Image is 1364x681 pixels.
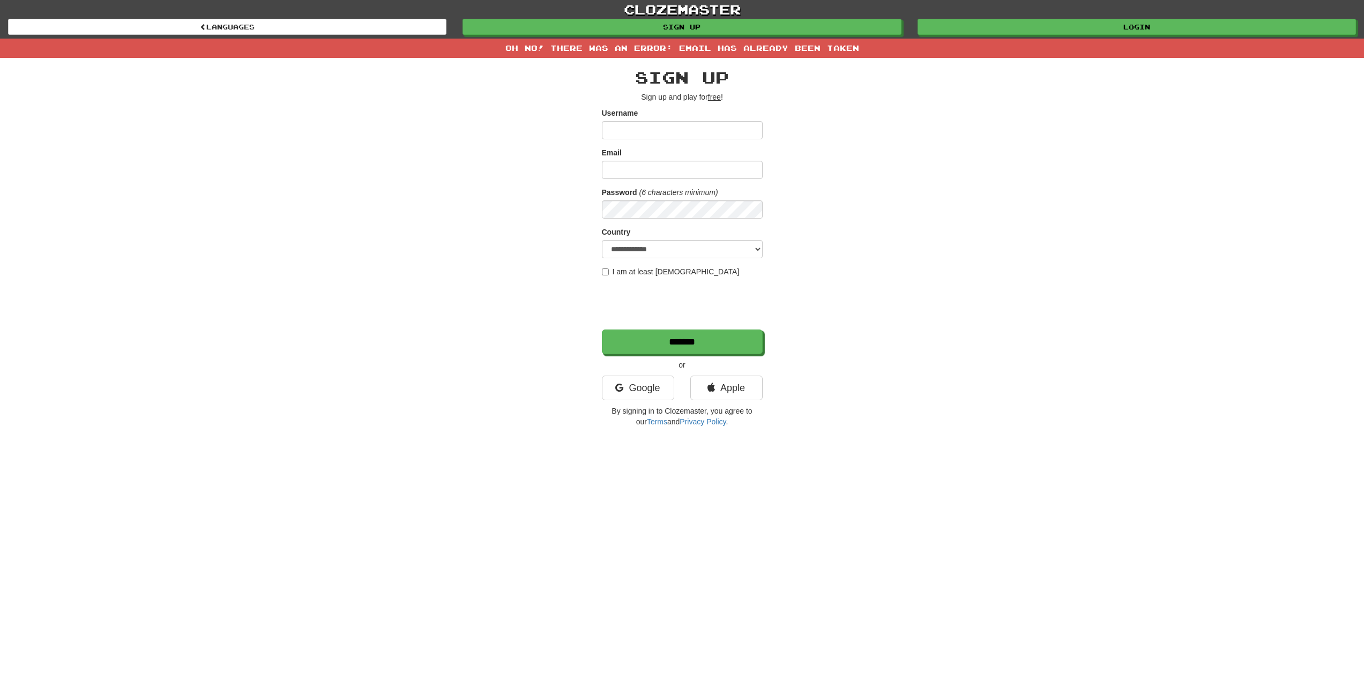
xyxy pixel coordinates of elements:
label: I am at least [DEMOGRAPHIC_DATA] [602,266,740,277]
h2: Sign up [602,69,763,86]
label: Username [602,108,638,118]
label: Email [602,147,622,158]
a: Terms [647,417,667,426]
label: Password [602,187,637,198]
iframe: reCAPTCHA [602,282,765,324]
a: Apple [690,376,763,400]
a: Languages [8,19,446,35]
p: Sign up and play for ! [602,92,763,102]
a: Google [602,376,674,400]
a: Login [918,19,1356,35]
input: I am at least [DEMOGRAPHIC_DATA] [602,268,609,275]
p: By signing in to Clozemaster, you agree to our and . [602,406,763,427]
label: Country [602,227,631,237]
p: or [602,360,763,370]
a: Sign up [463,19,901,35]
a: Privacy Policy [680,417,726,426]
em: (6 characters minimum) [639,188,718,197]
u: free [708,93,721,101]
